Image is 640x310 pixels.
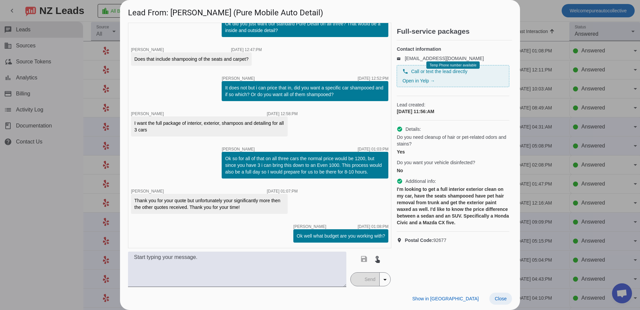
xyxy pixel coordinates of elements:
div: [DATE] 12:47:PM [231,48,262,52]
div: [DATE] 01:08:PM [358,225,388,229]
h4: Contact information [397,46,509,52]
mat-icon: email [397,57,405,60]
h2: Full-service packages [397,28,512,35]
a: [EMAIL_ADDRESS][DOMAIN_NAME] [405,56,484,61]
div: Ok did you just want our standard Pure Detail on all three? That would be a inside and outside de... [225,20,385,34]
mat-icon: check_circle [397,126,403,132]
span: [PERSON_NAME] [131,111,164,116]
span: Show in [GEOGRAPHIC_DATA] [412,296,479,301]
div: It does not but i can price that in, did you want a specific car shampooed and if so which? Or do... [225,84,385,98]
span: [PERSON_NAME] [293,225,326,229]
span: Do you need cleanup of hair or pet-related odors and stains? [397,134,509,147]
span: [PERSON_NAME] [131,47,164,52]
button: Show in [GEOGRAPHIC_DATA] [407,293,484,305]
span: Additional info: [405,178,436,185]
mat-icon: location_on [397,238,405,243]
mat-icon: touch_app [373,255,381,263]
span: [PERSON_NAME] [222,147,255,151]
div: [DATE] 12:58:PM [267,112,298,116]
mat-icon: check_circle [397,178,403,184]
span: Lead created: [397,101,509,108]
div: Thank you for your quote but unfortunately your significantly more then the other quotes received... [134,197,284,211]
div: Yes [397,148,509,155]
div: No [397,167,509,174]
span: [PERSON_NAME] [131,189,164,194]
div: Ok so for all of that on all three cars the normal price would be 1200, but since you have 3 i ca... [225,155,385,175]
div: [DATE] 01:03:PM [358,147,388,151]
div: [DATE] 12:52:PM [358,76,388,80]
mat-icon: phone [402,68,408,74]
span: Close [495,296,507,301]
strong: Postal Code: [405,238,433,243]
span: Do you want your vehicle disinfected? [397,159,475,166]
mat-icon: arrow_drop_down [381,276,389,284]
div: I want the full package of interior, exterior, shampoos and detailing for all 3 cars [134,120,284,133]
a: Open in Yelp → [402,78,435,83]
div: [DATE] 11:56:AM [397,108,509,115]
div: [DATE] 01:07:PM [267,189,298,193]
span: Call or text the lead directly [411,68,467,75]
span: Temp Phone number available [430,63,476,67]
span: 92677 [405,237,446,244]
div: Ok well what budget are you working with? [297,233,385,239]
button: Close [489,293,512,305]
div: I'm looking to get a full interior exterior clean on my car, have the seats shampooed have pet ha... [397,186,509,226]
div: Does that include shampooing of the seats and carpet? [134,56,248,62]
span: [PERSON_NAME] [222,76,255,80]
span: Details: [405,126,421,132]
